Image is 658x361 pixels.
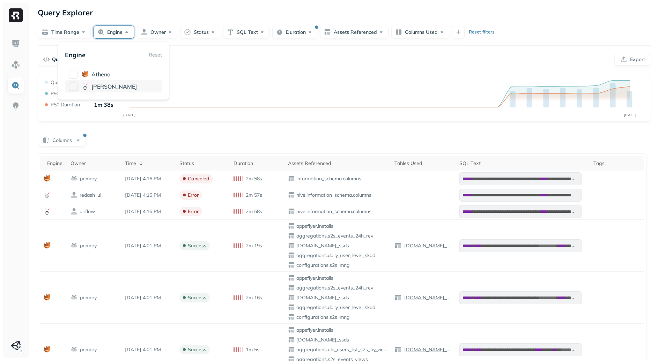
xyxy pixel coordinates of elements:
p: Sep 3, 2025 4:01 PM [125,242,172,249]
div: Engine [47,160,64,167]
img: table [394,294,401,301]
button: Assets Referenced [320,26,389,38]
button: Status [180,26,220,38]
img: table [288,223,295,230]
p: 2m 57s [246,192,262,198]
img: Assets [11,60,20,69]
p: Reset filters [469,29,495,36]
p: aggregations.s2s_events_24h_rev [295,233,387,239]
img: table [288,326,295,333]
p: Sep 3, 2025 4:16 PM [125,175,172,182]
p: 1m 38s [94,101,113,108]
p: Queries [51,79,68,86]
p: 2m 19s [246,242,262,249]
button: Engine [94,26,134,38]
button: Time Range [38,26,91,38]
div: Assets Referenced [288,160,387,167]
div: Status [179,160,227,167]
p: success [188,346,206,353]
img: table [394,242,401,249]
p: Sep 3, 2025 4:16 PM [125,208,172,215]
div: Tags [593,160,641,167]
p: aggregations.s2s_events_24h_rev [295,285,387,291]
p: appsflyer.installs [295,327,387,333]
p: appsflyer.installs [295,275,387,281]
p: redash_ui [80,192,101,198]
button: Duration [272,26,317,38]
img: table [288,336,295,343]
p: [DOMAIN_NAME]_ssds [295,242,387,249]
img: table [288,252,295,259]
img: table [288,294,295,301]
div: Time [125,159,172,167]
a: [DOMAIN_NAME]_ssds [401,242,452,249]
p: success [188,242,206,249]
span: athena [91,71,111,78]
img: table [288,274,295,281]
p: 2m 58s [246,175,262,182]
p: Sep 3, 2025 4:16 PM [125,192,172,198]
tspan: [DATE] [123,113,135,117]
p: primary [80,242,97,249]
img: table [288,191,295,198]
img: table [288,314,295,321]
img: table [288,304,295,311]
p: Query Explorer [38,6,93,19]
div: Owner [71,160,118,167]
img: table [288,242,295,249]
p: Sep 3, 2025 4:01 PM [125,346,172,353]
img: workgroup [71,175,78,182]
span: [PERSON_NAME] [91,83,137,90]
p: appsflyer.installs [295,223,387,230]
img: table [288,346,295,353]
img: Ryft [9,8,23,22]
button: SQL Text [223,26,269,38]
img: workgroup [71,294,78,301]
div: Tables Used [394,160,452,167]
button: Export [614,53,651,66]
p: error [188,208,199,215]
img: table [288,232,295,239]
img: table [394,346,401,353]
p: [DOMAIN_NAME]_ssds [403,294,452,301]
p: Engine [65,51,86,59]
p: hive.information_schema.columns [295,192,387,198]
p: 2m 58s [246,208,262,215]
img: Dashboard [11,39,20,48]
p: 1m 5s [246,346,259,353]
img: table [288,208,295,215]
button: Owner [137,26,177,38]
img: owner [71,208,77,215]
img: Unity [11,341,21,351]
p: P90 Duration [51,90,80,97]
div: Duration [234,160,281,167]
p: 2m 16s [246,294,262,301]
p: configurations.s2s_mng [295,262,387,269]
p: [DOMAIN_NAME]_ssds [295,294,387,301]
div: SQL Text [459,160,586,167]
tspan: [DATE] [624,113,636,117]
p: [DOMAIN_NAME]_ssds [295,337,387,343]
p: aggregations.daily_user_level_skad [295,252,387,259]
button: Columns [39,134,86,146]
img: workgroup [71,242,78,249]
p: [DOMAIN_NAME]_ssds [403,346,452,353]
p: aggregations.old_users_list_s2s_by_views [295,346,387,353]
p: error [188,192,199,198]
p: Sep 3, 2025 4:01 PM [125,294,172,301]
p: [DOMAIN_NAME]_ssds [403,242,452,249]
img: table [288,175,295,182]
p: Queries [52,56,70,63]
p: aggregations.daily_user_level_skad [295,304,387,311]
p: airflow [80,208,95,215]
a: [DOMAIN_NAME]_ssds [401,294,452,301]
p: success [188,294,206,301]
a: [DOMAIN_NAME]_ssds [401,346,452,353]
p: hive.information_schema.columns [295,208,387,215]
p: primary [80,346,97,353]
p: canceled [188,175,209,182]
img: table [288,284,295,291]
img: owner [71,191,77,198]
p: primary [80,175,97,182]
p: primary [80,294,97,301]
